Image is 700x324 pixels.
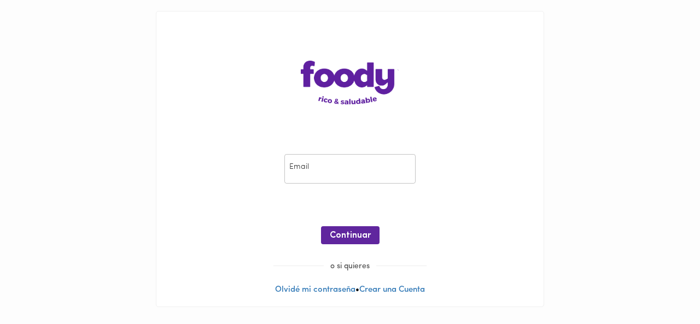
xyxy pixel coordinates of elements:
[275,286,355,294] a: Olvidé mi contraseña
[156,11,544,307] div: •
[324,262,376,270] span: o si quieres
[637,261,689,313] iframe: Messagebird Livechat Widget
[284,154,416,184] input: pepitoperez@gmail.com
[301,61,399,104] img: logo-main-page.png
[321,226,380,244] button: Continuar
[359,286,425,294] a: Crear una Cuenta
[330,231,371,241] span: Continuar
